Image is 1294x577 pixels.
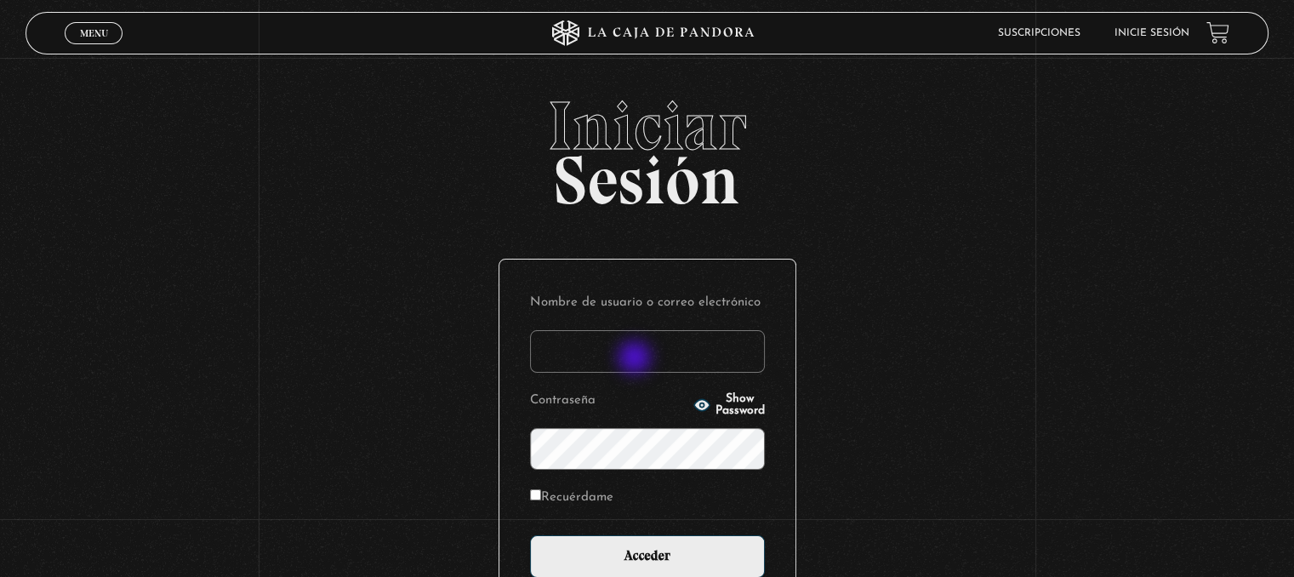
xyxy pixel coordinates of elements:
[693,393,765,417] button: Show Password
[530,489,541,500] input: Recuérdame
[715,393,765,417] span: Show Password
[1114,28,1189,38] a: Inicie sesión
[1206,21,1229,44] a: View your shopping cart
[530,388,688,414] label: Contraseña
[530,290,765,317] label: Nombre de usuario o correo electrónico
[530,485,613,511] label: Recuérdame
[74,42,114,54] span: Cerrar
[26,92,1268,201] h2: Sesión
[80,28,108,38] span: Menu
[998,28,1080,38] a: Suscripciones
[26,92,1268,160] span: Iniciar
